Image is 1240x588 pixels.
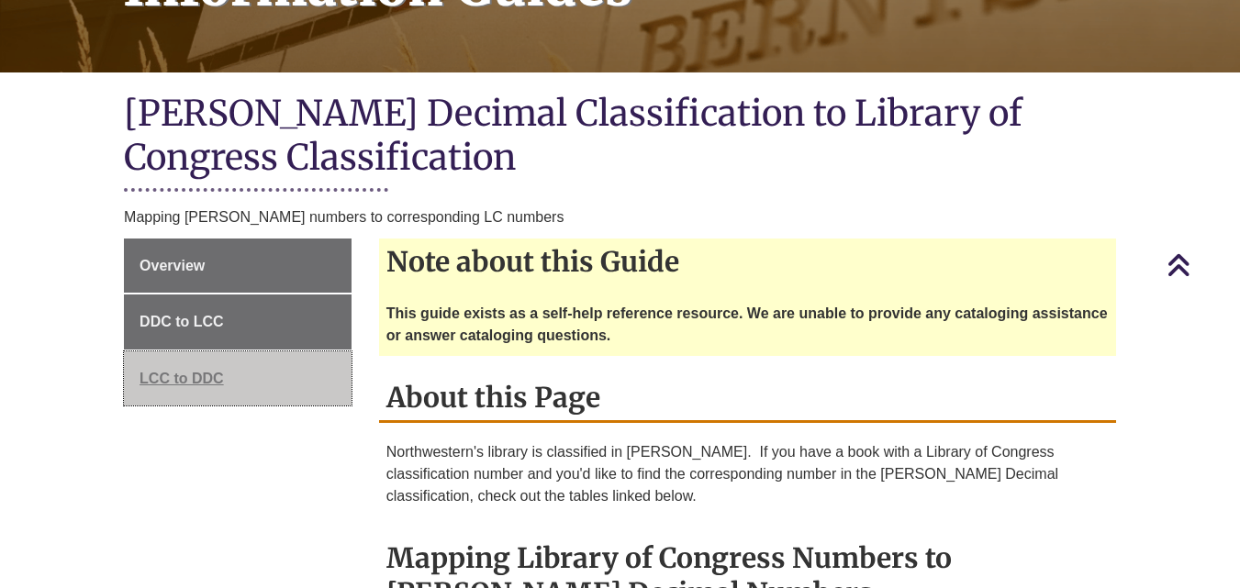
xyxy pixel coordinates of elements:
span: DDC to LCC [140,314,224,329]
span: Overview [140,258,205,273]
h2: About this Page [379,374,1116,423]
a: DDC to LCC [124,294,352,349]
a: Overview [124,239,352,294]
p: Northwestern's library is classified in [PERSON_NAME]. If you have a book with a Library of Congr... [386,441,1109,507]
a: Back to Top [1167,252,1235,277]
div: Guide Page Menu [124,239,352,406]
h2: Note about this Guide [379,239,1116,284]
strong: This guide exists as a self-help reference resource. We are unable to provide any cataloging assi... [386,305,1108,343]
span: Mapping [PERSON_NAME] numbers to corresponding LC numbers [124,209,564,225]
span: LCC to DDC [140,371,224,386]
h1: [PERSON_NAME] Decimal Classification to Library of Congress Classification [124,91,1116,183]
a: LCC to DDC [124,351,352,406]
